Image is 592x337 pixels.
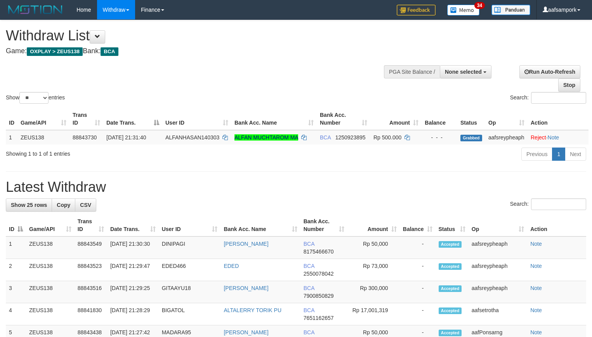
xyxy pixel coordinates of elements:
th: Bank Acc. Number: activate to sort column ascending [317,108,370,130]
a: Run Auto-Refresh [519,65,580,78]
td: [DATE] 21:30:30 [107,236,159,259]
th: Balance: activate to sort column ascending [400,214,436,236]
a: Note [530,263,542,269]
td: BIGATOL [159,303,221,325]
span: None selected [445,69,482,75]
span: Accepted [439,241,462,248]
a: Note [530,285,542,291]
th: User ID: activate to sort column ascending [162,108,231,130]
td: - [400,281,436,303]
td: 88841830 [75,303,107,325]
span: Rp 500.000 [373,134,401,141]
span: Accepted [439,330,462,336]
span: BCA [320,134,331,141]
span: Show 25 rows [11,202,47,208]
td: aafsreypheaph [469,236,527,259]
th: Action [527,214,586,236]
td: ZEUS138 [26,281,75,303]
th: Game/API: activate to sort column ascending [17,108,69,130]
td: Rp 17,001,319 [347,303,400,325]
span: BCA [101,47,118,56]
span: Accepted [439,285,462,292]
img: Button%20Memo.svg [447,5,480,16]
th: ID: activate to sort column descending [6,214,26,236]
th: Trans ID: activate to sort column ascending [75,214,107,236]
a: ALFAN MUCHTAROM MA [234,134,298,141]
div: PGA Site Balance / [384,65,440,78]
span: ALFANHASAN140303 [165,134,219,141]
th: User ID: activate to sort column ascending [159,214,221,236]
td: EDED466 [159,259,221,281]
span: Copy 2550078042 to clipboard [304,271,334,277]
td: DINIPAGI [159,236,221,259]
th: Bank Acc. Name: activate to sort column ascending [231,108,317,130]
td: aafsetrotha [469,303,527,325]
span: OXPLAY > ZEUS138 [27,47,83,56]
th: Action [528,108,589,130]
span: Accepted [439,307,462,314]
input: Search: [531,92,586,104]
a: Copy [52,198,75,212]
a: Note [530,307,542,313]
img: panduan.png [491,5,530,15]
span: Grabbed [460,135,482,141]
h4: Game: Bank: [6,47,387,55]
a: Note [548,134,559,141]
label: Search: [510,198,586,210]
td: 2 [6,259,26,281]
a: Note [530,241,542,247]
td: 88843516 [75,281,107,303]
th: Amount: activate to sort column ascending [370,108,422,130]
th: Status [457,108,485,130]
span: BCA [304,241,314,247]
label: Show entries [6,92,65,104]
a: CSV [75,198,96,212]
label: Search: [510,92,586,104]
div: - - - [425,134,454,141]
span: Accepted [439,263,462,270]
img: MOTION_logo.png [6,4,65,16]
div: Showing 1 to 1 of 1 entries [6,147,241,158]
th: Balance [422,108,457,130]
span: BCA [304,307,314,313]
td: [DATE] 21:29:47 [107,259,159,281]
a: Stop [558,78,580,92]
input: Search: [531,198,586,210]
span: BCA [304,329,314,335]
td: aafsreypheaph [485,130,528,144]
span: Copy 8175466670 to clipboard [304,248,334,255]
td: 4 [6,303,26,325]
a: Note [530,329,542,335]
span: 34 [474,2,485,9]
td: Rp 50,000 [347,236,400,259]
span: BCA [304,263,314,269]
span: Copy [57,202,70,208]
span: CSV [80,202,91,208]
td: ZEUS138 [26,303,75,325]
a: Next [565,148,586,161]
td: · [528,130,589,144]
th: Trans ID: activate to sort column ascending [69,108,103,130]
td: ZEUS138 [26,236,75,259]
td: Rp 300,000 [347,281,400,303]
td: ZEUS138 [26,259,75,281]
span: Copy 1250923895 to clipboard [335,134,366,141]
th: Bank Acc. Number: activate to sort column ascending [300,214,347,236]
td: [DATE] 21:29:25 [107,281,159,303]
td: aafsreypheaph [469,281,527,303]
a: Previous [521,148,552,161]
td: 88843523 [75,259,107,281]
button: None selected [440,65,491,78]
a: [PERSON_NAME] [224,329,268,335]
a: [PERSON_NAME] [224,285,268,291]
a: 1 [552,148,565,161]
td: Rp 73,000 [347,259,400,281]
span: Copy 7900850829 to clipboard [304,293,334,299]
td: 1 [6,130,17,144]
td: aafsreypheaph [469,259,527,281]
a: [PERSON_NAME] [224,241,268,247]
a: ALTALERRY TORIK PU [224,307,281,313]
td: 3 [6,281,26,303]
span: BCA [304,285,314,291]
th: Op: activate to sort column ascending [485,108,528,130]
